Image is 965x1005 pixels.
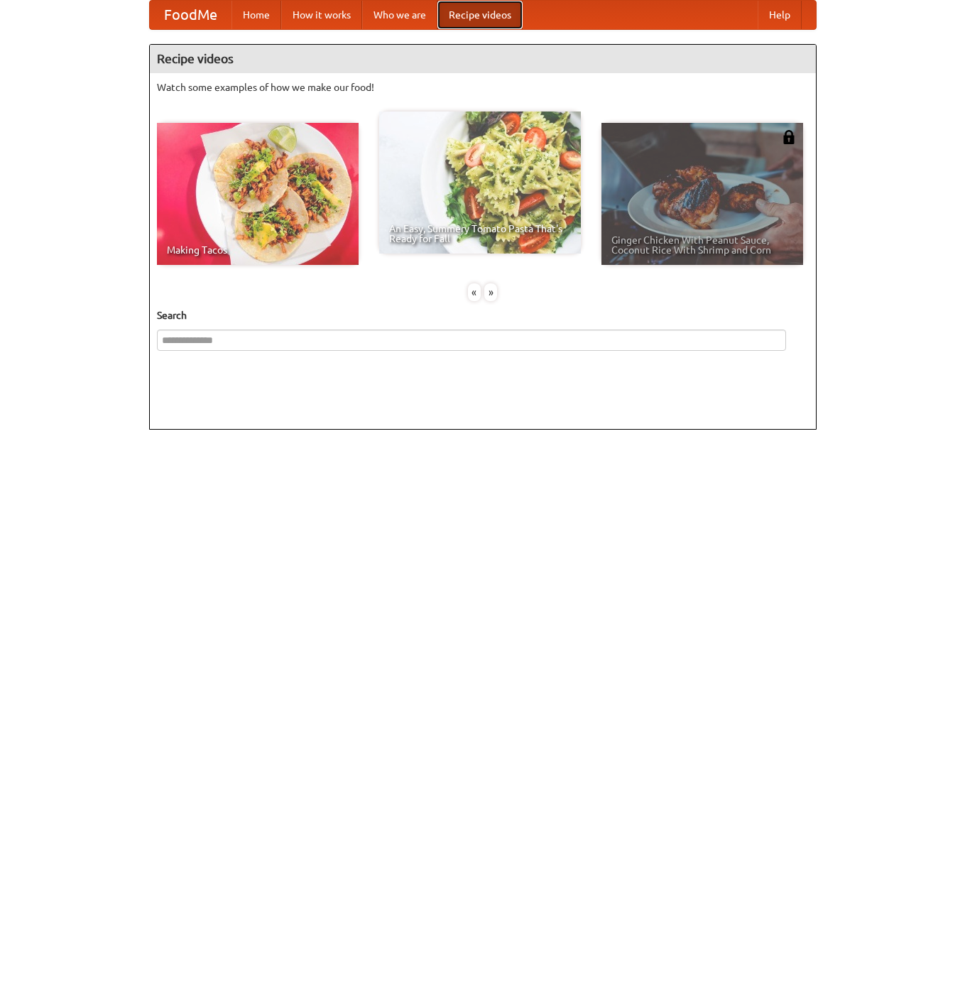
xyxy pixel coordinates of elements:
a: Making Tacos [157,123,359,265]
div: » [484,283,497,301]
a: Recipe videos [437,1,523,29]
p: Watch some examples of how we make our food! [157,80,809,94]
a: Who we are [362,1,437,29]
a: An Easy, Summery Tomato Pasta That's Ready for Fall [379,112,581,254]
span: Making Tacos [167,245,349,255]
a: FoodMe [150,1,231,29]
a: How it works [281,1,362,29]
img: 483408.png [782,130,796,144]
div: « [468,283,481,301]
span: An Easy, Summery Tomato Pasta That's Ready for Fall [389,224,571,244]
a: Home [231,1,281,29]
h5: Search [157,308,809,322]
a: Help [758,1,802,29]
h4: Recipe videos [150,45,816,73]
